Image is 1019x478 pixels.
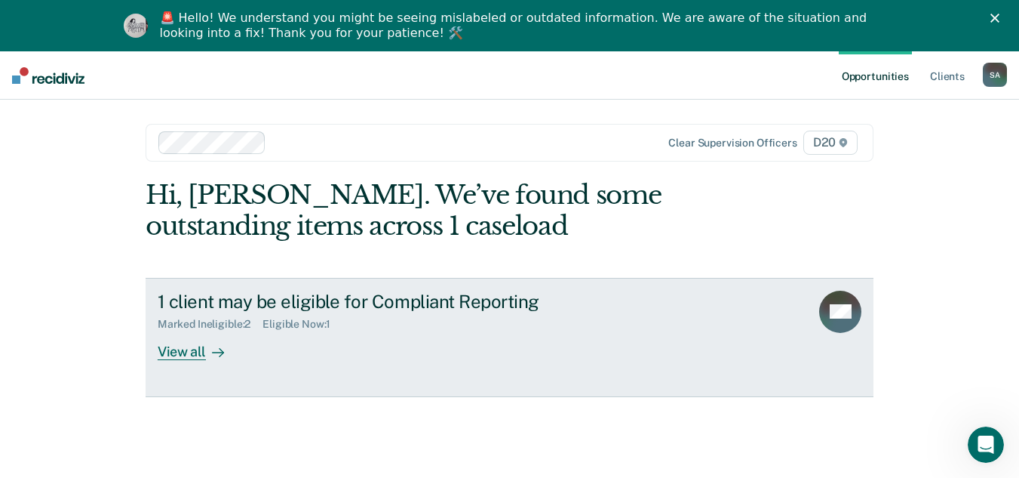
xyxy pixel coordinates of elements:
[803,131,858,155] span: D20
[839,51,912,100] a: Opportunities
[983,63,1007,87] div: S A
[983,63,1007,87] button: SA
[160,11,872,41] div: 🚨 Hello! We understand you might be seeing mislabeled or outdated information. We are aware of th...
[158,318,262,331] div: Marked Ineligible : 2
[146,278,873,397] a: 1 client may be eligible for Compliant ReportingMarked Ineligible:2Eligible Now:1View all
[124,14,148,38] img: Profile image for Kim
[968,427,1004,463] iframe: Intercom live chat
[990,14,1005,23] div: Close
[158,331,242,360] div: View all
[146,180,728,242] div: Hi, [PERSON_NAME]. We’ve found some outstanding items across 1 caseload
[262,318,342,331] div: Eligible Now : 1
[158,291,687,313] div: 1 client may be eligible for Compliant Reporting
[668,137,796,150] div: Clear supervision officers
[927,51,968,100] a: Clients
[12,67,84,84] img: Recidiviz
